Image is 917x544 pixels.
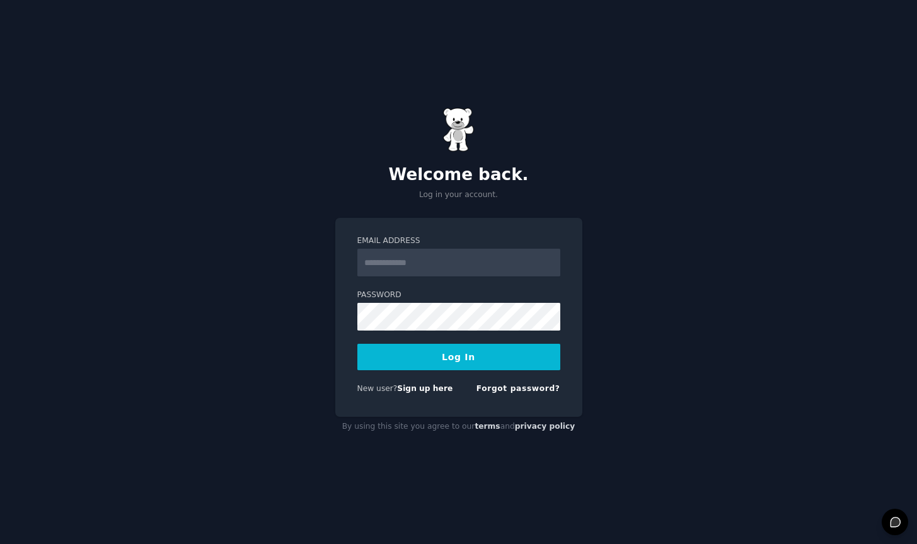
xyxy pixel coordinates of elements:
label: Email Address [357,235,560,247]
div: By using this site you agree to our and [335,417,582,437]
p: Log in your account. [335,190,582,201]
a: Forgot password? [476,384,560,393]
img: Gummy Bear [443,108,475,152]
h2: Welcome back. [335,165,582,185]
a: privacy policy [515,422,575,431]
span: New user? [357,384,398,393]
button: Log In [357,344,560,370]
label: Password [357,290,560,301]
a: Sign up here [397,384,453,393]
a: terms [475,422,500,431]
